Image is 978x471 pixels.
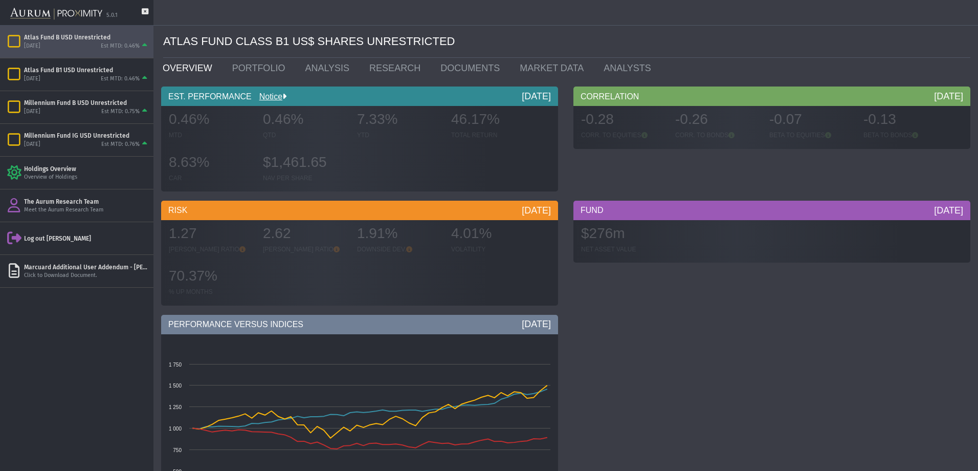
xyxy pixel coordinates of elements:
a: RESEARCH [362,58,433,78]
div: Est MTD: 0.76% [101,141,140,148]
div: 46.17% [451,110,535,131]
a: PORTFOLIO [225,58,298,78]
img: Aurum-Proximity%20white.svg [10,3,102,25]
div: -0.26 [675,110,759,131]
div: Atlas Fund B1 USD Unrestricted [24,66,149,74]
div: 2.62 [263,224,347,245]
a: ANALYSIS [297,58,362,78]
div: Est MTD: 0.46% [101,42,140,50]
div: 70.37% [169,266,253,288]
text: 1 750 [169,362,182,368]
div: [DATE] [24,42,40,50]
div: 1.91% [357,224,441,245]
div: 5.0.1 [106,12,118,19]
div: TOTAL RETURN [451,131,535,139]
div: CORR. TO BONDS [675,131,759,139]
div: 4.01% [451,224,535,245]
div: Est MTD: 0.75% [101,108,140,116]
div: DOWNSIDE DEV. [357,245,441,253]
div: Millennium Fund B USD Unrestricted [24,99,149,107]
div: Atlas Fund B USD Unrestricted [24,33,149,41]
div: 8.63% [169,153,253,174]
div: QTD [263,131,347,139]
div: [PERSON_NAME] RATIO [263,245,347,253]
div: [DATE] [24,141,40,148]
span: 0.46% [169,111,209,127]
div: -0.13 [863,110,947,131]
div: Click to Download Document. [24,272,149,280]
a: Notice [252,92,282,101]
div: 7.33% [357,110,441,131]
div: RISK [161,201,558,220]
div: Meet the Aurum Research Team [24,206,149,214]
text: 1 000 [169,426,182,432]
text: 1 500 [169,383,182,389]
div: The Aurum Research Team [24,198,149,206]
div: FUND [573,201,970,220]
div: Overview of Holdings [24,174,149,181]
div: $276m [581,224,665,245]
div: [DATE] [522,204,551,217]
div: CORRELATION [573,87,970,106]
div: $1,461.65 [263,153,347,174]
div: [DATE] [24,75,40,83]
a: ANALYSTS [596,58,663,78]
div: ATLAS FUND CLASS B1 US$ SHARES UNRESTRICTED [163,26,970,58]
div: Millennium Fund IG USD Unrestricted [24,132,149,140]
div: BETA TO BONDS [863,131,947,139]
div: % UP MONTHS [169,288,253,296]
div: Notice [252,91,286,102]
div: Marcuard Additional User Addendum - [PERSON_NAME] - Signed.pdf [24,263,149,271]
div: [DATE] [934,204,963,217]
div: YTD [357,131,441,139]
a: OVERVIEW [155,58,225,78]
text: 1 250 [169,404,182,410]
text: 750 [173,447,182,453]
div: MTD [169,131,253,139]
a: DOCUMENTS [433,58,512,78]
a: MARKET DATA [512,58,596,78]
div: 1.27 [169,224,253,245]
div: NAV PER SHARE [263,174,347,182]
div: -0.07 [769,110,853,131]
div: CAR [169,174,253,182]
div: [DATE] [934,90,963,102]
div: EST. PERFORMANCE [161,87,558,106]
div: [DATE] [24,108,40,116]
div: [PERSON_NAME] RATIO [169,245,253,253]
div: Est MTD: 0.46% [101,75,140,83]
div: Holdings Overview [24,165,149,173]
div: BETA TO EQUITIES [769,131,853,139]
div: CORR. TO EQUITIES [581,131,665,139]
div: [DATE] [522,318,551,330]
div: [DATE] [522,90,551,102]
div: VOLATILITY [451,245,535,253]
div: Log out [PERSON_NAME] [24,234,149,243]
span: -0.28 [581,111,614,127]
span: 0.46% [263,111,303,127]
div: NET ASSET VALUE [581,245,665,253]
div: PERFORMANCE VERSUS INDICES [161,315,558,334]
